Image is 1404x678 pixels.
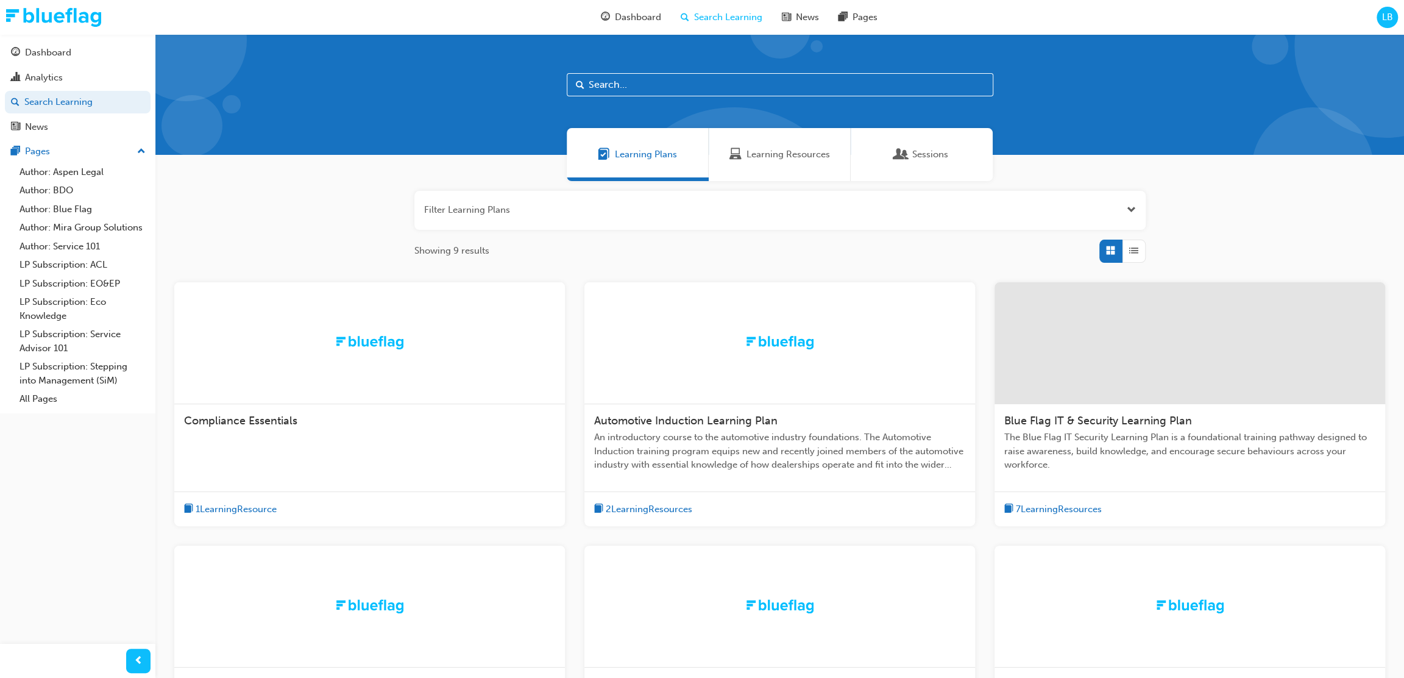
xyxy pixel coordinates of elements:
[5,39,151,140] button: DashboardAnalyticsSearch LearningNews
[5,91,151,113] a: Search Learning
[598,148,610,162] span: Learning Plans
[15,274,151,293] a: LP Subscription: EO&EP
[994,282,1385,527] a: Blue Flag IT & Security Learning PlanThe Blue Flag IT Security Learning Plan is a foundational tr...
[584,282,975,527] a: TrakAutomotive Induction Learning PlanAn introductory course to the automotive industry foundatio...
[746,599,814,613] img: Trak
[336,599,403,613] img: Trak
[594,430,965,472] span: An introductory course to the automotive industry foundations. The Automotive Induction training ...
[838,10,847,25] span: pages-icon
[594,502,692,517] button: book-icon2LearningResources
[600,10,609,25] span: guage-icon
[670,5,771,30] a: search-iconSearch Learning
[709,128,851,181] a: Learning ResourcesLearning Resources
[15,357,151,390] a: LP Subscription: Stepping into Management (SiM)
[1016,502,1102,516] span: 7 Learning Resources
[852,10,877,24] span: Pages
[1381,10,1392,24] span: LB
[1377,7,1398,28] button: LB
[1004,414,1192,427] span: Blue Flag IT & Security Learning Plan
[15,390,151,409] a: All Pages
[5,41,151,64] a: Dashboard
[746,336,814,349] img: Trak
[693,10,762,24] span: Search Learning
[1004,502,1013,517] span: book-icon
[15,218,151,237] a: Author: Mira Group Solutions
[1004,430,1375,472] span: The Blue Flag IT Security Learning Plan is a foundational training pathway designed to raise awar...
[11,97,19,108] span: search-icon
[184,502,277,517] button: book-icon1LearningResource
[1106,244,1115,258] span: Grid
[795,10,818,24] span: News
[336,336,403,349] img: Trak
[184,502,193,517] span: book-icon
[15,293,151,325] a: LP Subscription: Eco Knowledge
[606,502,692,516] span: 2 Learning Resources
[1157,599,1224,613] img: Trak
[15,237,151,256] a: Author: Service 101
[912,148,948,162] span: Sessions
[15,325,151,357] a: LP Subscription: Service Advisor 101
[1004,502,1102,517] button: book-icon7LearningResources
[11,146,20,157] span: pages-icon
[590,5,670,30] a: guage-iconDashboard
[15,163,151,182] a: Author: Aspen Legal
[25,145,50,159] div: Pages
[615,148,677,162] span: Learning Plans
[781,10,790,25] span: news-icon
[680,10,689,25] span: search-icon
[1129,244,1138,258] span: List
[771,5,828,30] a: news-iconNews
[5,140,151,163] button: Pages
[828,5,887,30] a: pages-iconPages
[576,78,584,92] span: Search
[15,181,151,200] a: Author: BDO
[25,71,63,85] div: Analytics
[184,414,297,427] span: Compliance Essentials
[15,200,151,219] a: Author: Blue Flag
[11,122,20,133] span: news-icon
[746,148,830,162] span: Learning Resources
[25,46,71,60] div: Dashboard
[196,502,277,516] span: 1 Learning Resource
[594,414,778,427] span: Automotive Induction Learning Plan
[594,502,603,517] span: book-icon
[414,244,489,258] span: Showing 9 results
[5,66,151,89] a: Analytics
[6,8,101,27] img: Trak
[895,148,907,162] span: Sessions
[11,48,20,59] span: guage-icon
[614,10,661,24] span: Dashboard
[25,120,48,134] div: News
[11,73,20,84] span: chart-icon
[174,282,565,527] a: TrakCompliance Essentialsbook-icon1LearningResource
[729,148,742,162] span: Learning Resources
[1127,203,1136,217] button: Open the filter
[567,73,993,96] input: Search...
[5,116,151,138] a: News
[134,654,143,669] span: prev-icon
[567,128,709,181] a: Learning PlansLearning Plans
[851,128,993,181] a: SessionsSessions
[15,255,151,274] a: LP Subscription: ACL
[137,144,146,160] span: up-icon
